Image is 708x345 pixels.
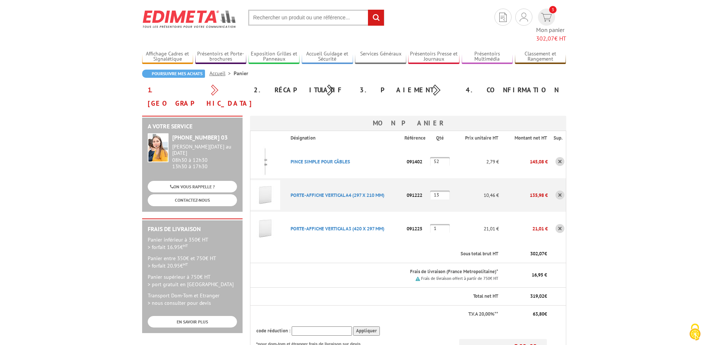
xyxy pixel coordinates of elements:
[148,255,237,269] p: Panier entre 350€ et 750€ HT
[285,245,499,263] th: Sous total brut HT
[148,281,234,288] span: > port gratuit en [GEOGRAPHIC_DATA]
[256,328,291,334] span: code réduction :
[404,155,430,168] p: 091402
[353,326,380,336] input: Appliquer
[172,134,228,141] strong: [PHONE_NUMBER] 03
[536,35,554,42] span: 302,07
[142,5,237,33] img: Edimeta
[536,34,566,43] span: € HT
[515,51,566,63] a: Classement et Rangement
[250,147,280,176] img: PINCE SIMPLE POUR CâBLES
[148,300,211,306] span: > nous consulter pour devis
[172,144,237,169] div: 08h30 à 12h30 13h30 à 17h30
[416,277,420,281] img: picto.png
[148,194,237,206] a: CONTACTEZ-NOUS
[354,83,460,97] div: 3. Paiement
[234,70,248,77] li: Panier
[453,189,499,202] p: 10,46 €
[404,189,430,202] p: 091222
[548,131,566,145] th: Sup.
[256,311,498,318] p: T.V.A 20,00%**
[249,51,300,63] a: Exposition Grilles et Panneaux
[533,311,544,317] span: 63,80
[499,222,548,235] p: 21,01 €
[530,250,544,257] span: 302,07
[250,180,280,210] img: PORTE-AFFICHE VERTICAL A4 (297 X 210 MM)
[536,26,566,43] span: Mon panier
[291,226,384,232] a: PORTE-AFFICHE VERTICAL A3 (420 X 297 MM)
[421,276,498,281] small: Frais de livraison offert à partir de 750€ HT
[291,159,350,165] a: PINCE SIMPLE POUR CâBLES
[285,131,404,145] th: Désignation
[462,51,513,63] a: Présentoirs Multimédia
[148,133,169,162] img: widget-service.jpg
[459,135,498,142] p: Prix unitaire HT
[302,51,353,63] a: Accueil Guidage et Sécurité
[404,135,429,142] p: Référence
[148,226,237,233] h2: Frais de Livraison
[505,250,547,258] p: €
[505,135,547,142] p: Montant net HT
[532,272,547,278] span: 16,95 €
[183,243,188,248] sup: HT
[530,293,544,299] span: 319,02
[172,144,237,156] div: [PERSON_NAME][DATE] au [DATE]
[248,83,354,97] div: 2. Récapitulatif
[499,13,507,22] img: devis rapide
[195,51,247,63] a: Présentoirs et Porte-brochures
[183,262,188,267] sup: HT
[148,123,237,130] h2: A votre service
[209,70,234,77] a: Accueil
[148,236,237,251] p: Panier inférieur à 350€ HT
[291,192,384,198] a: PORTE-AFFICHE VERTICAL A4 (297 X 210 MM)
[541,13,552,22] img: devis rapide
[355,51,406,63] a: Services Généraux
[682,320,708,345] button: Cookies (fenêtre modale)
[686,323,704,341] img: Cookies (fenêtre modale)
[148,181,237,192] a: ON VOUS RAPPELLE ?
[250,214,280,243] img: PORTE-AFFICHE VERTICAL A3 (420 X 297 MM)
[430,131,453,145] th: Qté
[148,244,188,250] span: > forfait 16.95€
[408,51,459,63] a: Présentoirs Presse et Journaux
[148,292,237,307] p: Transport Dom-Tom et Etranger
[499,155,548,168] p: 145,08 €
[520,13,528,22] img: devis rapide
[142,70,205,78] a: Poursuivre mes achats
[453,222,499,235] p: 21,01 €
[250,116,566,131] h3: Mon panier
[499,189,548,202] p: 135,98 €
[148,316,237,328] a: EN SAVOIR PLUS
[453,155,499,168] p: 2,79 €
[291,268,498,275] p: Frais de livraison (France Metropolitaine)*
[142,51,193,63] a: Affichage Cadres et Signalétique
[142,83,248,110] div: 1. [GEOGRAPHIC_DATA]
[368,10,384,26] input: rechercher
[505,311,547,318] p: €
[536,9,566,43] a: devis rapide 3 Mon panier 302,07€ HT
[460,83,566,97] div: 4. Confirmation
[148,262,188,269] span: > forfait 20.95€
[148,273,237,288] p: Panier supérieur à 750€ HT
[404,222,430,235] p: 091225
[248,10,384,26] input: Rechercher un produit ou une référence...
[256,293,498,300] p: Total net HT
[505,293,547,300] p: €
[549,6,557,13] span: 3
